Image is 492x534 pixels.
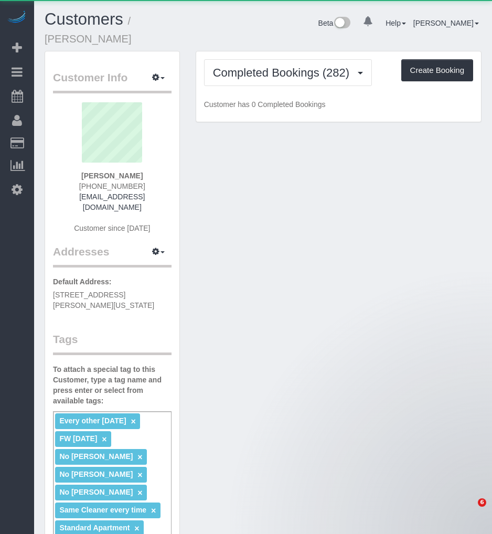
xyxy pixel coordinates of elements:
span: No [PERSON_NAME] [59,470,133,478]
a: × [151,506,156,515]
legend: Customer Info [53,70,172,93]
a: × [137,471,142,479]
label: Default Address: [53,276,112,287]
span: Every other [DATE] [59,416,126,425]
span: [STREET_ADDRESS][PERSON_NAME][US_STATE] [53,291,154,309]
span: Standard Apartment [59,524,130,532]
a: × [134,524,139,533]
label: To attach a special tag to this Customer, type a tag name and press enter or select from availabl... [53,364,172,406]
span: Same Cleaner every time [59,506,146,514]
span: Completed Bookings (282) [213,66,355,79]
button: Create Booking [401,59,473,81]
a: × [137,488,142,497]
span: No [PERSON_NAME] [59,488,133,496]
button: Completed Bookings (282) [204,59,372,86]
p: Customer has 0 Completed Bookings [204,99,473,110]
a: [PERSON_NAME] [413,19,479,27]
img: New interface [333,17,350,30]
a: × [131,417,136,426]
iframe: Intercom live chat [456,498,482,524]
span: FW [DATE] [59,434,97,443]
span: 6 [478,498,486,507]
a: Help [386,19,406,27]
a: Customers [45,10,123,28]
span: No [PERSON_NAME] [59,452,133,461]
a: × [102,435,106,444]
a: [EMAIL_ADDRESS][DOMAIN_NAME] [79,193,145,211]
a: × [137,453,142,462]
span: Customer since [DATE] [74,224,150,232]
img: Automaid Logo [6,10,27,25]
a: Beta [318,19,351,27]
strong: [PERSON_NAME] [81,172,143,180]
legend: Tags [53,332,172,355]
span: [PHONE_NUMBER] [79,182,145,190]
